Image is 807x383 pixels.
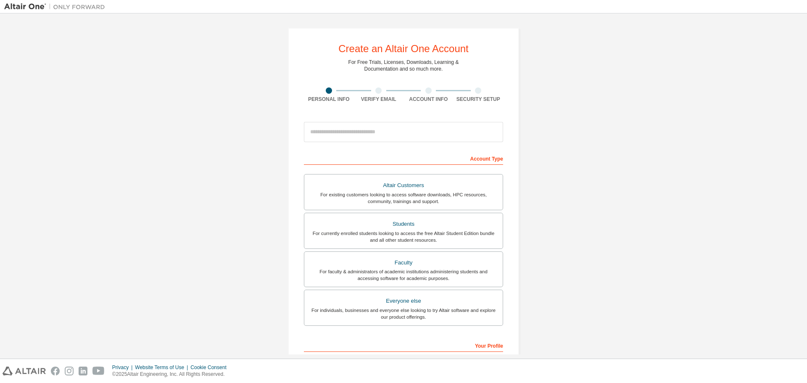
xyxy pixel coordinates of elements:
img: Altair One [4,3,109,11]
p: © 2025 Altair Engineering, Inc. All Rights Reserved. [112,371,232,378]
img: youtube.svg [92,367,105,375]
div: For faculty & administrators of academic institutions administering students and accessing softwa... [309,268,498,282]
div: Cookie Consent [190,364,231,371]
div: Create an Altair One Account [338,44,469,54]
div: Website Terms of Use [135,364,190,371]
div: Account Info [403,96,454,103]
div: For Free Trials, Licenses, Downloads, Learning & Documentation and so much more. [348,59,459,72]
div: Personal Info [304,96,354,103]
div: Privacy [112,364,135,371]
div: Security Setup [454,96,504,103]
div: Account Type [304,151,503,165]
div: Everyone else [309,295,498,307]
img: facebook.svg [51,367,60,375]
div: Students [309,218,498,230]
img: linkedin.svg [79,367,87,375]
img: instagram.svg [65,367,74,375]
div: For individuals, businesses and everyone else looking to try Altair software and explore our prod... [309,307,498,320]
div: Altair Customers [309,180,498,191]
div: For currently enrolled students looking to access the free Altair Student Edition bundle and all ... [309,230,498,243]
div: Your Profile [304,338,503,352]
div: For existing customers looking to access software downloads, HPC resources, community, trainings ... [309,191,498,205]
img: altair_logo.svg [3,367,46,375]
div: Faculty [309,257,498,269]
div: Verify Email [354,96,404,103]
